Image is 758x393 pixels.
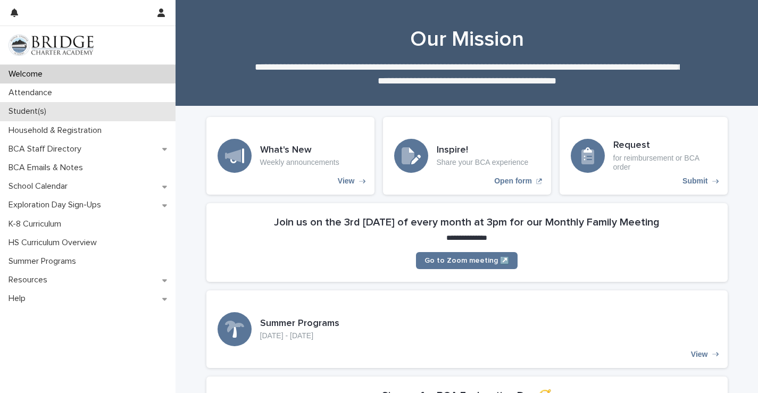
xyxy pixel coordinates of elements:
p: Weekly announcements [260,158,339,167]
a: Open form [383,117,551,195]
h3: What's New [260,145,339,156]
h2: Join us on the 3rd [DATE] of every month at 3pm for our Monthly Family Meeting [274,216,660,229]
p: School Calendar [4,181,76,191]
h1: Our Mission [206,27,728,52]
p: Share your BCA experience [437,158,529,167]
p: HS Curriculum Overview [4,238,105,248]
p: Submit [682,177,707,186]
h3: Inspire! [437,145,529,156]
p: Household & Registration [4,126,110,136]
p: Resources [4,275,56,285]
p: Summer Programs [4,256,85,266]
p: for reimbursement or BCA order [613,154,717,172]
img: V1C1m3IdTEidaUdm9Hs0 [9,35,94,56]
p: Open form [494,177,532,186]
h3: Summer Programs [260,318,339,330]
h3: Request [613,140,717,152]
p: Welcome [4,69,51,79]
a: View [206,290,728,368]
p: BCA Emails & Notes [4,163,91,173]
a: View [206,117,374,195]
p: Attendance [4,88,61,98]
p: Exploration Day Sign-Ups [4,200,110,210]
p: Help [4,294,34,304]
p: Student(s) [4,106,55,116]
a: Go to Zoom meeting ↗️ [416,252,518,269]
p: K-8 Curriculum [4,219,70,229]
p: View [691,350,708,359]
a: Submit [560,117,728,195]
p: View [338,177,355,186]
p: [DATE] - [DATE] [260,331,339,340]
p: BCA Staff Directory [4,144,90,154]
span: Go to Zoom meeting ↗️ [424,257,509,264]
